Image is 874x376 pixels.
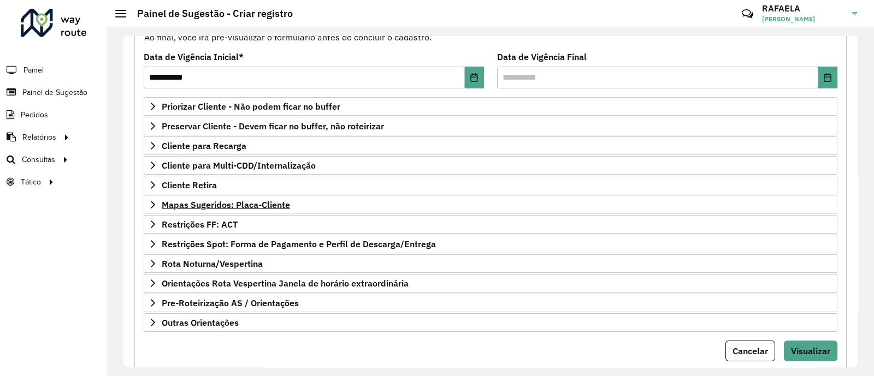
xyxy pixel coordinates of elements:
[762,3,844,14] h3: RAFAELA
[162,141,246,150] span: Cliente para Recarga
[22,87,87,98] span: Painel de Sugestão
[126,8,293,20] h2: Painel de Sugestão - Criar registro
[162,279,409,288] span: Orientações Rota Vespertina Janela de horário extraordinária
[725,341,775,361] button: Cancelar
[162,299,299,307] span: Pre-Roteirização AS / Orientações
[162,240,436,248] span: Restrições Spot: Forma de Pagamento e Perfil de Descarga/Entrega
[784,341,837,361] button: Visualizar
[465,67,484,88] button: Choose Date
[144,50,244,63] label: Data de Vigência Inicial
[144,176,837,194] a: Cliente Retira
[162,200,290,209] span: Mapas Sugeridos: Placa-Cliente
[162,102,340,111] span: Priorizar Cliente - Não podem ficar no buffer
[144,215,837,234] a: Restrições FF: ACT
[497,50,587,63] label: Data de Vigência Final
[762,14,844,24] span: [PERSON_NAME]
[162,259,263,268] span: Rota Noturna/Vespertina
[23,64,44,76] span: Painel
[736,2,759,26] a: Contato Rápido
[144,195,837,214] a: Mapas Sugeridos: Placa-Cliente
[22,154,55,165] span: Consultas
[144,97,837,116] a: Priorizar Cliente - Não podem ficar no buffer
[162,122,384,130] span: Preservar Cliente - Devem ficar no buffer, não roteirizar
[818,67,837,88] button: Choose Date
[162,220,238,229] span: Restrições FF: ACT
[22,132,56,143] span: Relatórios
[144,136,837,155] a: Cliente para Recarga
[144,117,837,135] a: Preservar Cliente - Devem ficar no buffer, não roteirizar
[162,181,217,189] span: Cliente Retira
[144,313,837,332] a: Outras Orientações
[144,156,837,175] a: Cliente para Multi-CDD/Internalização
[144,235,837,253] a: Restrições Spot: Forma de Pagamento e Perfil de Descarga/Entrega
[144,294,837,312] a: Pre-Roteirização AS / Orientações
[791,345,830,356] span: Visualizar
[21,109,48,121] span: Pedidos
[733,345,768,356] span: Cancelar
[144,254,837,273] a: Rota Noturna/Vespertina
[144,274,837,293] a: Orientações Rota Vespertina Janela de horário extraordinária
[162,318,239,327] span: Outras Orientações
[21,176,41,188] span: Tático
[162,161,316,170] span: Cliente para Multi-CDD/Internalização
